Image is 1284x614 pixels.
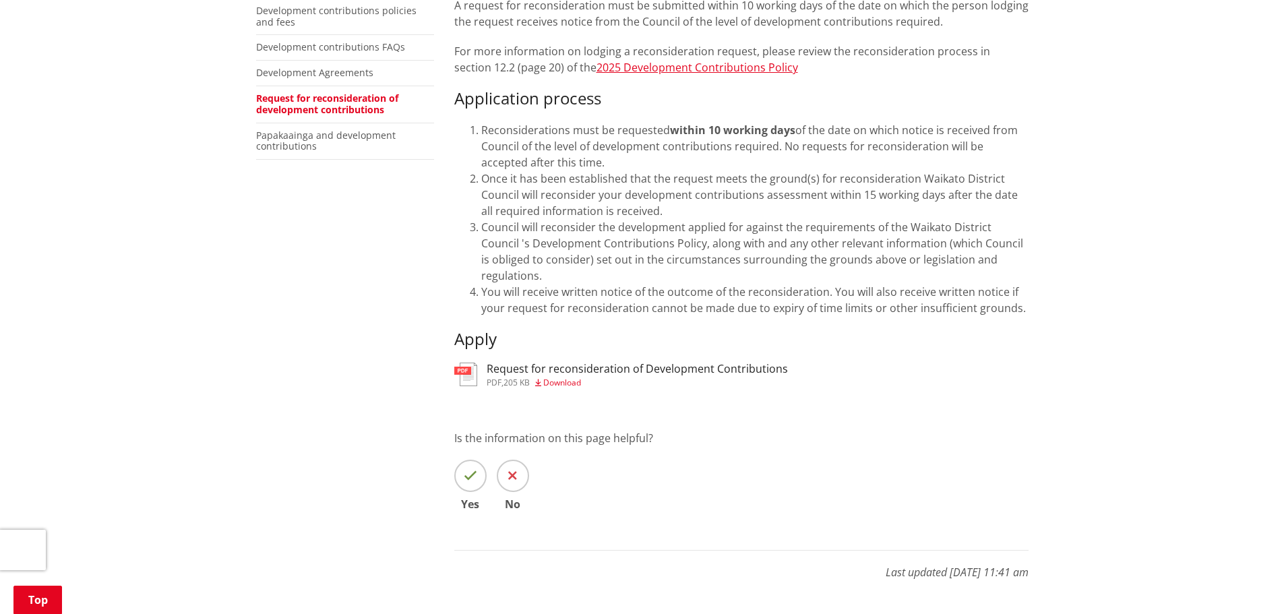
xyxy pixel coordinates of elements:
[454,499,487,510] span: Yes
[503,377,530,388] span: 205 KB
[481,284,1029,316] li: You will receive written notice of the outcome of the reconsideration. You will also receive writ...
[454,43,1029,75] p: For more information on lodging a reconsideration request, please review the reconsideration proc...
[256,92,398,116] a: Request for reconsideration of development contributions
[13,586,62,614] a: Top
[454,363,788,387] a: Request for reconsideration of Development Contributions pdf,205 KB Download
[256,129,396,153] a: Papakaainga and development contributions
[454,89,1029,109] h3: Application process
[481,171,1029,219] li: Once it has been established that the request meets the ground(s) for reconsideration Waikato Dis...
[543,377,581,388] span: Download
[670,123,795,137] strong: within 10 working days
[597,60,798,75] a: 2025 Development Contributions Policy
[454,550,1029,580] p: Last updated [DATE] 11:41 am
[487,377,501,388] span: pdf
[481,219,1029,284] li: Council will reconsider the development applied for against the requirements of the Waikato Distr...
[454,363,477,386] img: document-pdf.svg
[256,4,417,28] a: Development contributions policies and fees
[497,499,529,510] span: No
[487,363,788,375] h3: Request for reconsideration of Development Contributions
[454,330,1029,349] h3: Apply
[487,379,788,387] div: ,
[256,40,405,53] a: Development contributions FAQs
[481,122,1029,171] li: Reconsiderations must be requested of the date on which notice is received from Council of the le...
[1222,557,1271,606] iframe: Messenger Launcher
[256,66,373,79] a: Development Agreements
[454,430,1029,446] p: Is the information on this page helpful?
